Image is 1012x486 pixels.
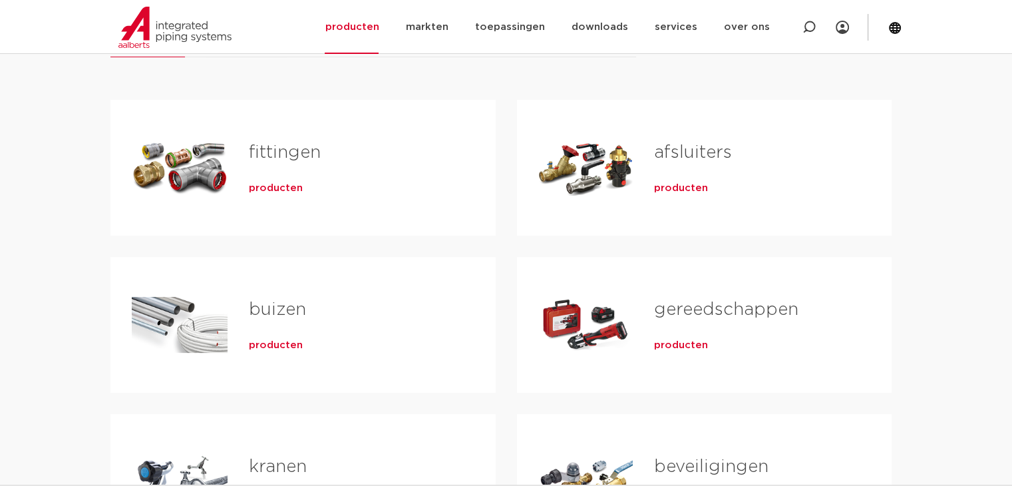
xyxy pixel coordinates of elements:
[654,458,768,475] a: beveiligingen
[249,458,307,475] a: kranen
[654,339,708,352] a: producten
[249,182,303,195] a: producten
[249,339,303,352] a: producten
[654,144,732,161] a: afsluiters
[249,301,306,318] a: buizen
[249,144,321,161] a: fittingen
[654,301,798,318] a: gereedschappen
[654,182,708,195] a: producten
